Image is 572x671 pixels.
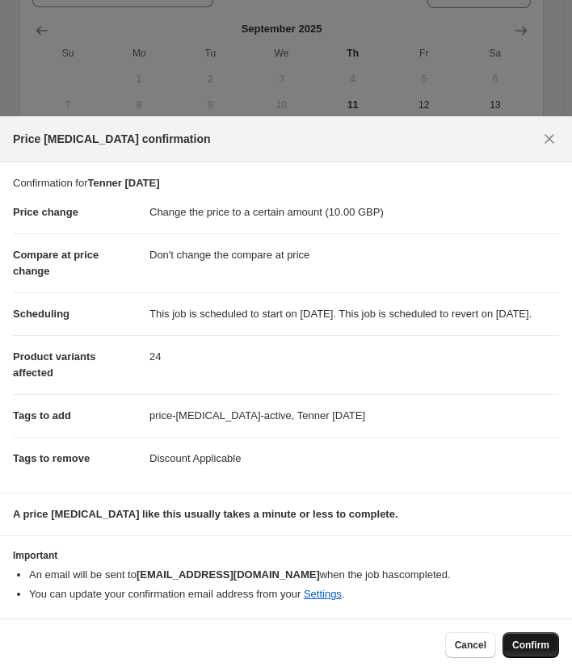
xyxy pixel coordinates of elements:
[455,639,486,652] span: Cancel
[13,249,99,277] span: Compare at price change
[512,639,549,652] span: Confirm
[87,177,159,189] b: Tenner [DATE]
[503,632,559,658] button: Confirm
[13,175,559,191] p: Confirmation for
[13,131,211,147] span: Price [MEDICAL_DATA] confirmation
[149,394,559,437] dd: price-[MEDICAL_DATA]-active, Tenner [DATE]
[149,233,559,276] dd: Don't change the compare at price
[13,350,96,379] span: Product variants affected
[13,308,69,320] span: Scheduling
[149,292,559,335] dd: This job is scheduled to start on [DATE]. This job is scheduled to revert on [DATE].
[445,632,496,658] button: Cancel
[13,549,559,562] h3: Important
[13,452,90,464] span: Tags to remove
[13,206,78,218] span: Price change
[29,567,559,583] li: An email will be sent to when the job has completed .
[304,588,342,600] a: Settings
[536,126,562,152] button: Close
[149,437,559,480] dd: Discount Applicable
[149,335,559,378] dd: 24
[137,568,320,581] b: [EMAIL_ADDRESS][DOMAIN_NAME]
[13,508,398,520] b: A price [MEDICAL_DATA] like this usually takes a minute or less to complete.
[149,191,559,233] dd: Change the price to a certain amount (10.00 GBP)
[13,409,71,421] span: Tags to add
[29,586,559,602] li: You can update your confirmation email address from your .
